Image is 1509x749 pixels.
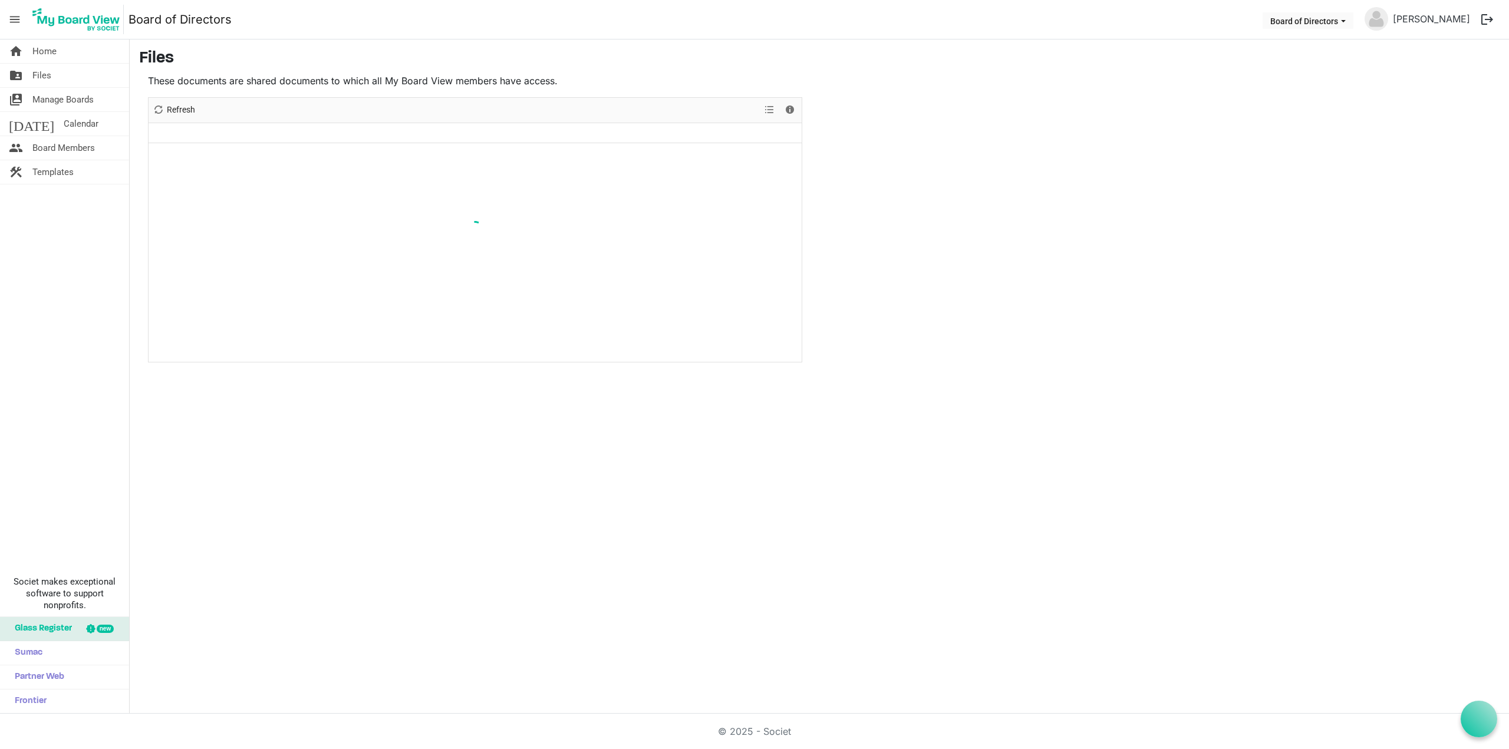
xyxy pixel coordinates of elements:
[97,625,114,633] div: new
[9,112,54,136] span: [DATE]
[718,725,791,737] a: © 2025 - Societ
[148,74,802,88] p: These documents are shared documents to which all My Board View members have access.
[9,641,42,665] span: Sumac
[9,136,23,160] span: people
[9,665,64,689] span: Partner Web
[1475,7,1500,32] button: logout
[1365,7,1388,31] img: no-profile-picture.svg
[32,160,74,184] span: Templates
[9,160,23,184] span: construction
[9,64,23,87] span: folder_shared
[5,576,124,611] span: Societ makes exceptional software to support nonprofits.
[9,617,72,641] span: Glass Register
[4,8,26,31] span: menu
[32,88,94,111] span: Manage Boards
[9,88,23,111] span: switch_account
[32,136,95,160] span: Board Members
[139,49,1500,69] h3: Files
[9,689,47,713] span: Frontier
[1388,7,1475,31] a: [PERSON_NAME]
[129,8,232,31] a: Board of Directors
[29,5,124,34] img: My Board View Logo
[32,39,57,63] span: Home
[32,64,51,87] span: Files
[64,112,98,136] span: Calendar
[29,5,129,34] a: My Board View Logo
[1263,12,1353,29] button: Board of Directors dropdownbutton
[9,39,23,63] span: home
